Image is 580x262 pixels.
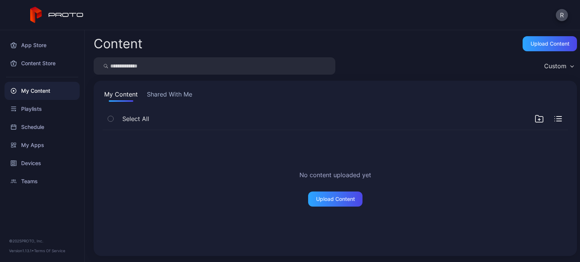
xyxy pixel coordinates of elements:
[556,9,568,21] button: R
[5,100,80,118] a: Playlists
[103,90,139,102] button: My Content
[5,118,80,136] a: Schedule
[299,170,371,179] h2: No content uploaded yet
[523,36,577,51] button: Upload Content
[5,82,80,100] a: My Content
[5,136,80,154] a: My Apps
[531,41,569,47] div: Upload Content
[5,154,80,172] a: Devices
[9,248,34,253] span: Version 1.13.1 •
[34,248,65,253] a: Terms Of Service
[9,238,75,244] div: © 2025 PROTO, Inc.
[145,90,194,102] button: Shared With Me
[544,62,566,70] div: Custom
[308,192,362,207] button: Upload Content
[540,57,577,75] button: Custom
[5,54,80,72] a: Content Store
[122,114,149,123] span: Select All
[316,196,355,202] div: Upload Content
[5,172,80,190] a: Teams
[5,36,80,54] a: App Store
[94,37,142,50] div: Content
